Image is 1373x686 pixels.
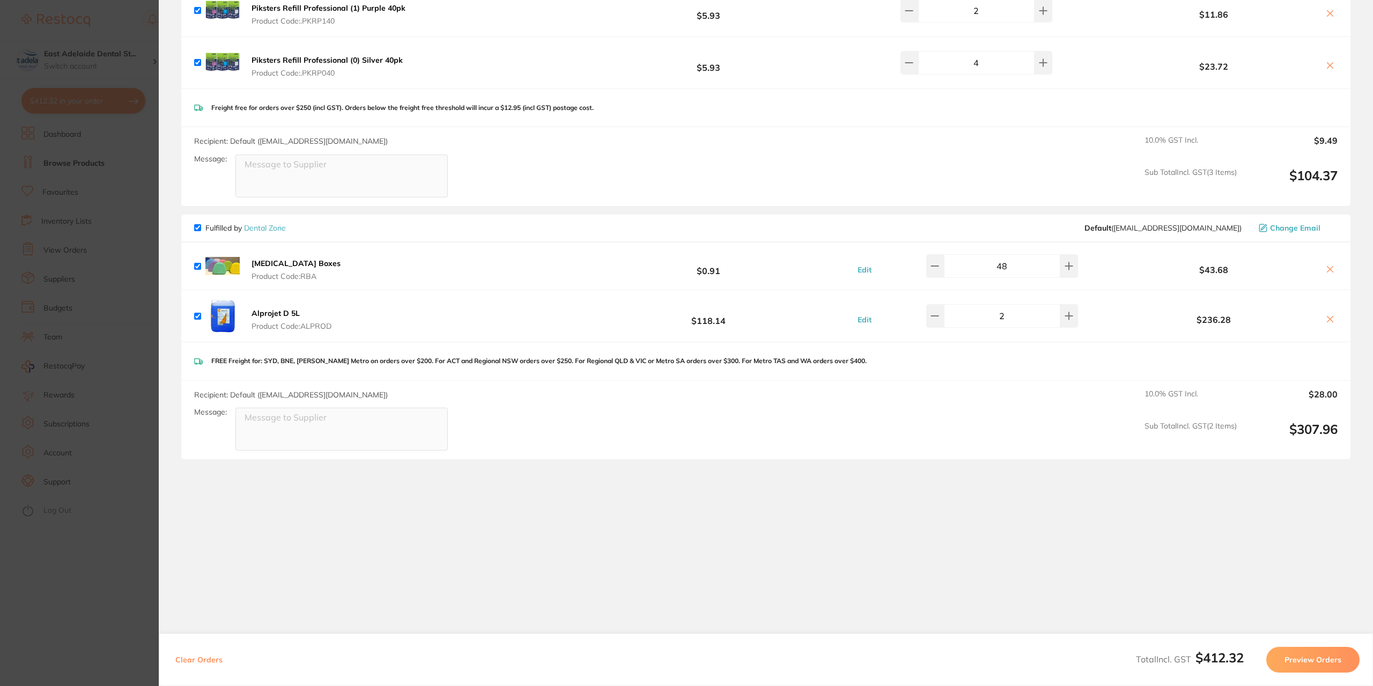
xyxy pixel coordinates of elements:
b: Default [1084,223,1111,233]
span: 10.0 % GST Incl. [1145,389,1237,413]
b: $412.32 [1195,650,1244,666]
b: $43.68 [1109,265,1318,275]
img: NzBkbHg5ZQ [205,46,240,80]
b: Piksters Refill Professional (0) Silver 40pk [252,55,403,65]
button: Edit [854,265,875,275]
button: Edit [854,315,875,324]
button: [MEDICAL_DATA] Boxes Product Code:RBA [248,259,344,281]
b: $23.72 [1109,62,1318,71]
button: Piksters Refill Professional (0) Silver 40pk Product Code:.PKRP040 [248,55,406,78]
img: b2h4eXI4cA [205,257,240,275]
p: Freight free for orders over $250 (incl GST). Orders below the freight free threshold will incur ... [211,104,594,112]
output: $28.00 [1245,389,1338,413]
p: Fulfilled by [205,224,286,232]
span: Product Code: RBA [252,272,341,281]
span: Change Email [1270,224,1320,232]
img: a3pmNndxNg [205,299,240,333]
b: $236.28 [1109,315,1318,324]
span: Recipient: Default ( [EMAIL_ADDRESS][DOMAIN_NAME] ) [194,390,388,400]
label: Message: [194,154,227,164]
button: Clear Orders [172,647,226,673]
b: Piksters Refill Professional (1) Purple 40pk [252,3,405,13]
b: $11.86 [1109,10,1318,19]
button: Change Email [1256,223,1338,233]
button: Alprojet D 5L Product Code:ALPROD [248,308,335,331]
span: Product Code: .PKRP140 [252,17,405,25]
button: Preview Orders [1266,647,1360,673]
span: Sub Total Incl. GST ( 3 Items) [1145,168,1237,197]
output: $104.37 [1245,168,1338,197]
output: $9.49 [1245,136,1338,159]
span: Recipient: Default ( [EMAIL_ADDRESS][DOMAIN_NAME] ) [194,136,388,146]
a: Dental Zone [244,223,286,233]
b: [MEDICAL_DATA] Boxes [252,259,341,268]
b: Alprojet D 5L [252,308,300,318]
b: $118.14 [594,306,823,326]
span: Product Code: ALPROD [252,322,331,330]
span: Total Incl. GST [1136,654,1244,665]
button: Piksters Refill Professional (1) Purple 40pk Product Code:.PKRP140 [248,3,409,26]
b: $5.93 [594,1,823,20]
label: Message: [194,408,227,417]
span: 10.0 % GST Incl. [1145,136,1237,159]
output: $307.96 [1245,422,1338,451]
b: $5.93 [594,53,823,72]
b: $0.91 [594,256,823,276]
p: FREE Freight for: SYD, BNE, [PERSON_NAME] Metro on orders over $200. For ACT and Regional NSW ord... [211,357,867,365]
span: hello@dentalzone.com.au [1084,224,1242,232]
span: Product Code: .PKRP040 [252,69,403,77]
span: Sub Total Incl. GST ( 2 Items) [1145,422,1237,451]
